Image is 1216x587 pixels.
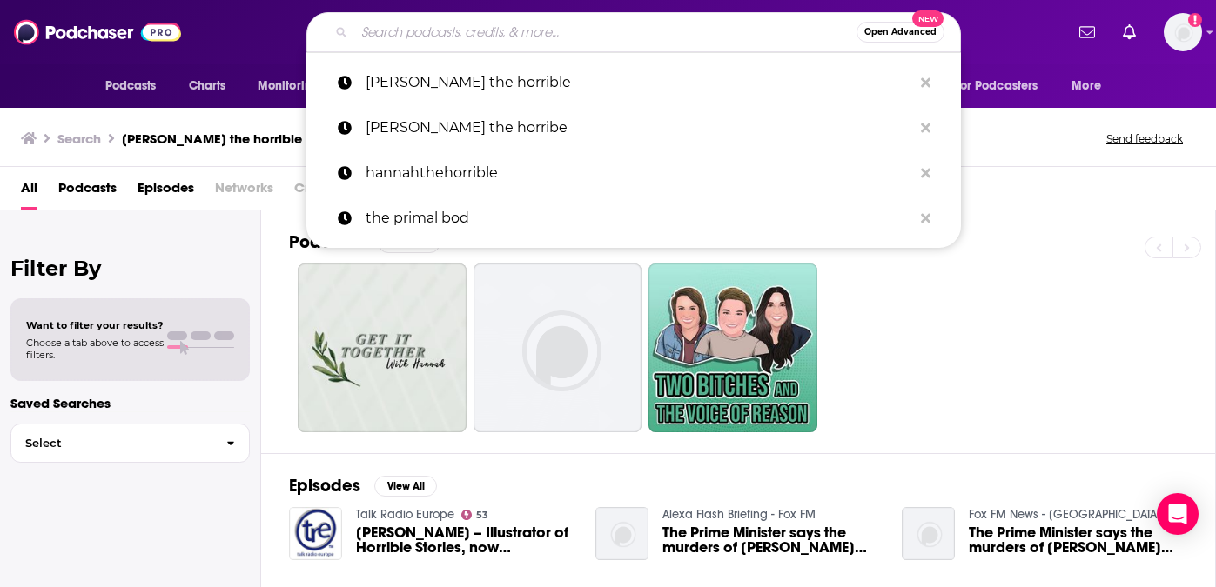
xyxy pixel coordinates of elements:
h3: [PERSON_NAME] the horrible [122,130,302,147]
span: Networks [215,174,273,210]
span: Open Advanced [864,28,937,37]
a: [PERSON_NAME] the horrible [306,60,961,105]
a: Alexa Flash Briefing - Fox FM [662,507,816,522]
span: Charts [189,74,226,98]
a: 53 [461,510,489,520]
h2: Filter By [10,256,250,281]
button: Send feedback [1101,131,1188,146]
a: hannahthehorrible [306,150,961,196]
h3: Search [57,130,101,147]
a: The Prime Minister says the murders of Hannah Clarke and three children is 'too horrible to conte... [662,525,881,555]
button: open menu [93,70,179,103]
div: Open Intercom Messenger [1157,493,1199,535]
a: Fox FM News - Melbourne [969,507,1161,522]
p: hannahthehorrible [366,150,912,196]
p: hannah the horrible [366,60,912,105]
button: open menu [245,70,342,103]
img: Martin Brown – Illustrator of Horrible Stories, now celebrating 30 years with Horrible Stories: W... [289,507,342,560]
a: EpisodesView All [289,475,437,497]
a: Show notifications dropdown [1116,17,1143,47]
span: The Prime Minister says the murders of [PERSON_NAME] and three children is 'too horrible to conte... [969,525,1187,555]
a: The Prime Minister says the murders of Hannah Clarke and three children is 'too horrible to conte... [969,525,1187,555]
span: Want to filter your results? [26,319,164,331]
a: Talk Radio Europe [356,507,454,522]
span: [PERSON_NAME] – Illustrator of Horrible Stories, now celebrating 30 years with Horrible Stories: ... [356,525,574,555]
span: Credits [294,174,339,210]
span: Choose a tab above to access filters. [26,337,164,361]
span: Podcasts [105,74,157,98]
p: hannah the horribe [366,105,912,150]
span: 53 [476,511,488,519]
a: Episodes [138,174,194,210]
a: Martin Brown – Illustrator of Horrible Stories, now celebrating 30 years with Horrible Stories: W... [356,525,574,555]
span: Monitoring [258,74,319,98]
button: open menu [944,70,1064,103]
span: The Prime Minister says the murders of [PERSON_NAME] and three children is 'too horrible to conte... [662,525,881,555]
span: For Podcasters [955,74,1038,98]
h2: Podcasts [289,231,364,253]
a: PodcastsView All [289,231,440,253]
span: Logged in as teisenbe [1164,13,1202,51]
span: Select [11,437,212,449]
svg: Add a profile image [1188,13,1202,27]
input: Search podcasts, credits, & more... [354,18,857,46]
img: User Profile [1164,13,1202,51]
a: Podcasts [58,174,117,210]
p: the primal bod [366,196,912,241]
button: Select [10,424,250,463]
img: Podchaser - Follow, Share and Rate Podcasts [14,16,181,49]
p: Saved Searches [10,395,250,411]
h2: Episodes [289,475,360,497]
img: The Prime Minister says the murders of Hannah Clarke and three children is 'too horrible to conte... [595,507,648,560]
span: More [1072,74,1101,98]
a: Show notifications dropdown [1072,17,1102,47]
button: View All [374,476,437,497]
button: Open AdvancedNew [857,22,944,43]
img: The Prime Minister says the murders of Hannah Clarke and three children is 'too horrible to conte... [902,507,955,560]
a: Charts [178,70,237,103]
a: All [21,174,37,210]
button: Show profile menu [1164,13,1202,51]
button: open menu [1059,70,1123,103]
a: the primal bod [306,196,961,241]
a: [PERSON_NAME] the horribe [306,105,961,150]
div: Search podcasts, credits, & more... [306,12,961,52]
span: New [912,10,944,27]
